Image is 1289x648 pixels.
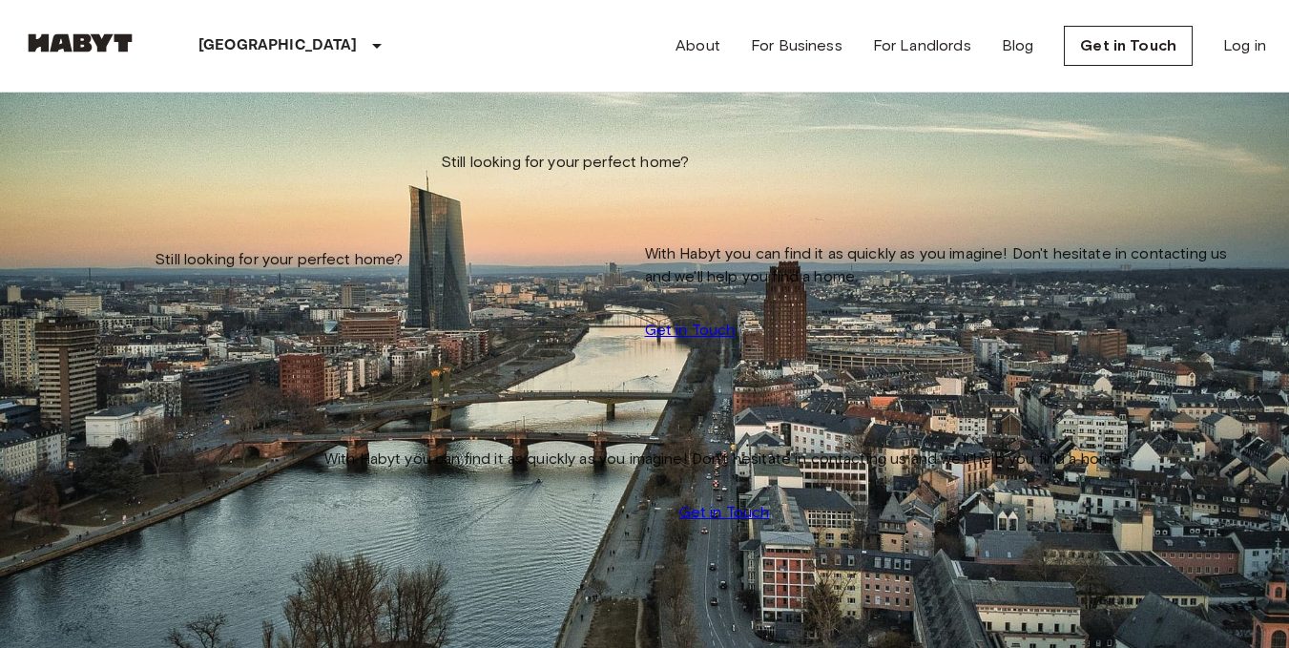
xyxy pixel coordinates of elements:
span: With Habyt you can find it as quickly as you imagine! Don't hesitate in contacting us and we'll h... [324,448,1125,470]
a: Get in Touch [1064,26,1193,66]
a: Blog [1002,34,1034,57]
a: Get in Touch [679,501,770,524]
a: For Business [751,34,842,57]
span: Still looking for your perfect home? [441,151,689,174]
a: About [676,34,720,57]
a: For Landlords [873,34,971,57]
a: Log in [1223,34,1266,57]
p: [GEOGRAPHIC_DATA] [198,34,358,57]
img: Habyt [23,33,137,52]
